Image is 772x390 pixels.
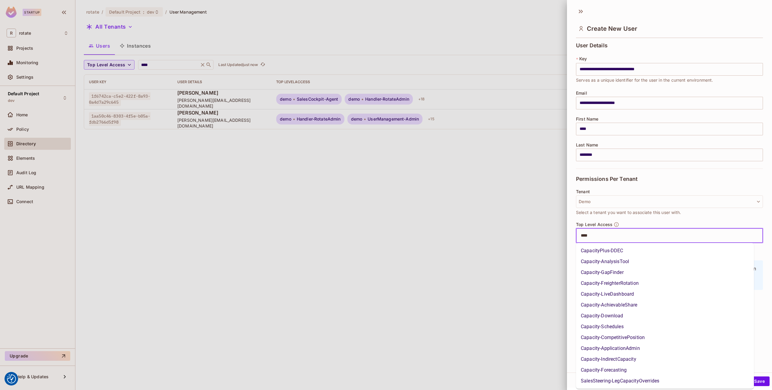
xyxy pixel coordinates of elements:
[576,376,754,386] li: SalesSteering-LegCapacityOverrides
[576,289,754,300] li: Capacity-LiveDashboard
[576,267,754,278] li: Capacity-GapFinder
[579,56,587,61] span: Key
[576,343,754,354] li: Capacity-ApplicationAdmin
[576,332,754,343] li: Capacity-CompetitivePosition
[576,300,754,310] li: Capacity-AchievableShare
[576,176,638,182] span: Permissions Per Tenant
[749,376,770,386] button: Save
[576,77,713,83] span: Serves as a unique identifier for the user in the current environment.
[7,374,16,383] img: Revisit consent button
[576,321,754,332] li: Capacity-Schedules
[576,278,754,289] li: Capacity-FreighterRotation
[576,189,590,194] span: Tenant
[576,91,587,96] span: Email
[760,235,761,236] button: Close
[576,143,598,147] span: Last Name
[7,374,16,383] button: Consent Preferences
[587,25,637,32] span: Create New User
[576,209,681,216] span: Select a tenant you want to associate this user with.
[576,354,754,365] li: Capacity-IndirectCapacity
[576,310,754,321] li: Capacity-Download
[576,195,763,208] button: Demo
[576,365,754,376] li: Capacity-Forecasting
[576,42,608,49] span: User Details
[576,245,754,256] li: CapacityPlus-DDEC
[576,117,599,121] span: First Name
[576,222,612,227] span: Top Level Access
[576,256,754,267] li: Capacity-AnalysisTool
